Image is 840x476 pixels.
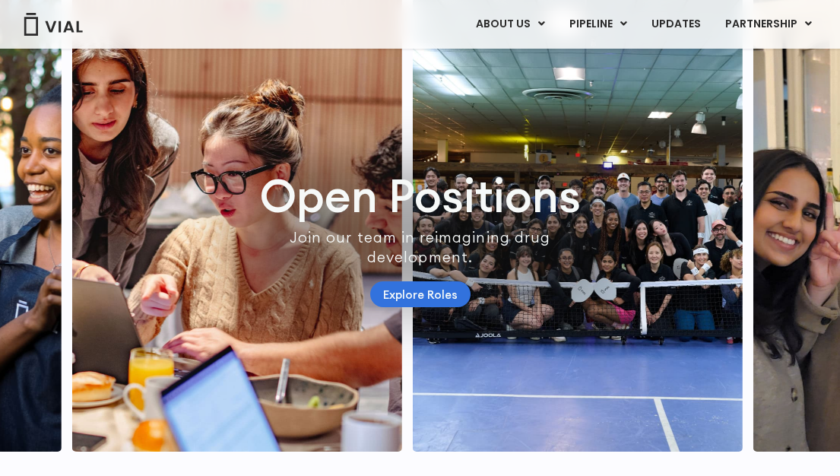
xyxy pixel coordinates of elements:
img: Vial Logo [23,13,84,36]
a: Explore Roles [370,281,471,308]
a: PARTNERSHIPMenu Toggle [713,11,824,37]
a: ABOUT USMenu Toggle [464,11,556,37]
a: PIPELINEMenu Toggle [557,11,639,37]
a: UPDATES [639,11,712,37]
